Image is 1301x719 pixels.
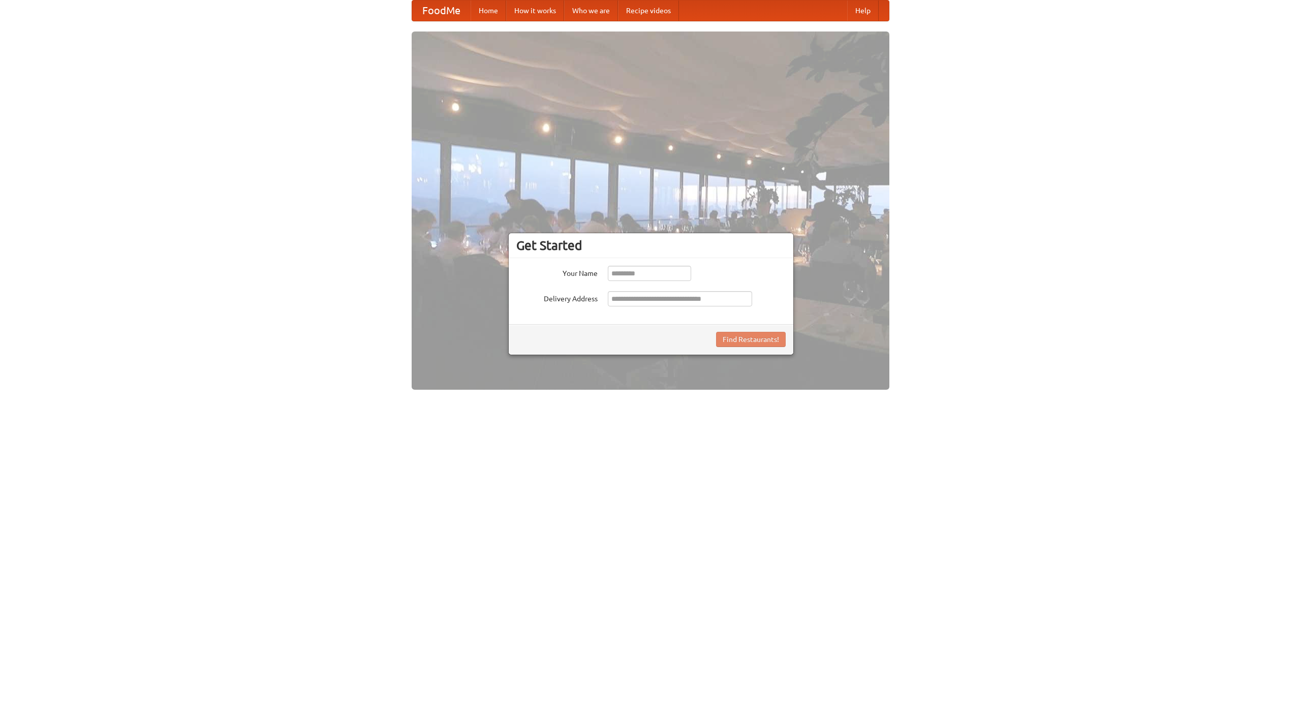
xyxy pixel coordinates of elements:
a: Home [471,1,506,21]
label: Your Name [516,266,598,278]
button: Find Restaurants! [716,332,786,347]
a: FoodMe [412,1,471,21]
h3: Get Started [516,238,786,253]
a: Recipe videos [618,1,679,21]
a: Who we are [564,1,618,21]
label: Delivery Address [516,291,598,304]
a: How it works [506,1,564,21]
a: Help [847,1,879,21]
